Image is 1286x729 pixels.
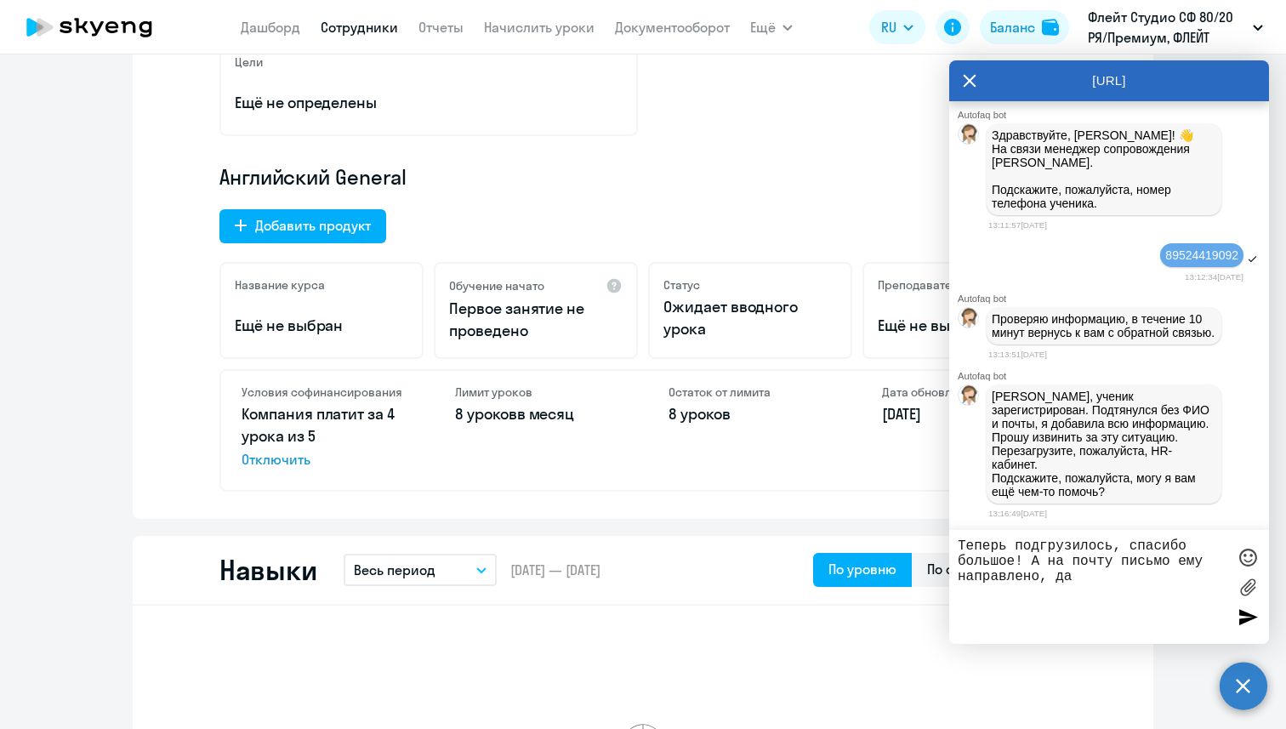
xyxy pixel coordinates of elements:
[219,163,407,191] span: Английский General
[750,17,776,37] span: Ещё
[992,390,1216,498] p: [PERSON_NAME], ученик зарегистрирован. Подтянулся без ФИО и почты, я добавила всю информацию. Про...
[255,215,371,236] div: Добавить продукт
[241,19,300,36] a: Дашборд
[455,404,517,424] span: 8 уроков
[449,278,544,293] h5: Обучение начато
[881,17,896,37] span: RU
[958,110,1269,120] div: Autofaq bot
[235,315,408,337] p: Ещё не выбран
[455,403,617,425] p: в месяц
[878,315,1051,337] p: Ещё не выбран
[418,19,464,36] a: Отчеты
[959,124,980,149] img: bot avatar
[663,277,700,293] h5: Статус
[1185,272,1243,282] time: 13:12:34[DATE]
[1088,7,1246,48] p: Флейт Студио СФ 80/20 РЯ/Премиум, ФЛЕЙТ СТУДИО, ООО
[959,385,980,410] img: bot avatar
[669,404,731,424] span: 8 уроков
[992,128,1216,210] p: Здравствуйте, [PERSON_NAME]! 👋 На связи менеджер сопровождения [PERSON_NAME]. Подскажите, пожалуй...
[992,312,1216,339] p: Проверяю информацию, в течение 10 минут вернусь к вам с обратной связью.
[344,554,497,586] button: Весь период
[510,561,600,579] span: [DATE] — [DATE]
[1235,574,1260,600] label: Лимит 10 файлов
[242,403,404,470] p: Компания платит за 4 урока из 5
[219,553,316,587] h2: Навыки
[484,19,595,36] a: Начислить уроки
[1079,7,1272,48] button: Флейт Студио СФ 80/20 РЯ/Премиум, ФЛЕЙТ СТУДИО, ООО
[321,19,398,36] a: Сотрудники
[882,384,1044,400] h4: Дата обновления лимита
[219,209,386,243] button: Добавить продукт
[235,92,623,114] p: Ещё не определены
[927,559,1051,579] div: По среднему баллу
[242,449,404,470] span: Отключить
[663,296,837,340] p: Ожидает вводного урока
[988,509,1047,518] time: 13:16:49[DATE]
[669,384,831,400] h4: Остаток от лимита
[869,10,925,44] button: RU
[958,293,1269,304] div: Autofaq bot
[988,350,1047,359] time: 13:13:51[DATE]
[615,19,730,36] a: Документооборот
[990,17,1035,37] div: Баланс
[958,371,1269,381] div: Autofaq bot
[750,10,793,44] button: Ещё
[959,308,980,333] img: bot avatar
[235,277,325,293] h5: Название курса
[1042,19,1059,36] img: balance
[980,10,1069,44] button: Балансbalance
[878,277,964,293] h5: Преподаватель
[1165,248,1238,262] span: 89524419092
[354,560,435,580] p: Весь период
[882,403,1044,425] p: [DATE]
[242,384,404,400] h4: Условия софинансирования
[455,384,617,400] h4: Лимит уроков
[235,54,263,70] h5: Цели
[828,559,896,579] div: По уровню
[988,220,1047,230] time: 13:11:57[DATE]
[449,298,623,342] p: Первое занятие не проведено
[958,538,1226,635] textarea: Теперь подгрузилось, спасибо большое! А на почту письмо ему направлено, да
